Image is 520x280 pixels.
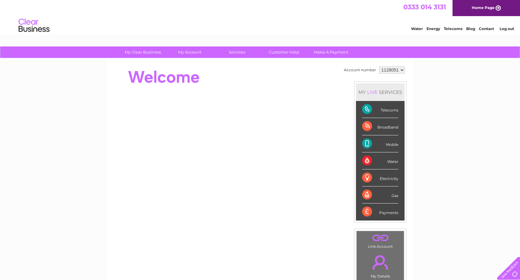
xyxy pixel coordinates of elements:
a: . [358,252,402,273]
a: Make A Payment [305,46,357,58]
a: 0333 014 3131 [403,3,446,11]
a: My Account [164,46,215,58]
a: Contact [479,26,494,31]
div: Water [362,152,398,169]
div: Broadband [362,118,398,135]
div: Mobile [362,135,398,152]
div: Telecoms [362,101,398,118]
div: Clear Business is a trading name of Verastar Limited (registered in [GEOGRAPHIC_DATA] No. 3667643... [114,3,407,30]
a: My Clear Business [117,46,168,58]
a: . [358,233,402,243]
td: Link Account [356,231,404,250]
td: Account number [342,65,378,75]
div: Electricity [362,169,398,186]
div: MY SERVICES [356,83,405,101]
a: Telecoms [444,26,462,31]
a: Services [211,46,262,58]
a: Energy [427,26,440,31]
a: Customer Help [258,46,310,58]
div: LIVE [366,89,379,95]
div: Gas [362,186,398,203]
div: Payments [362,203,398,220]
a: Water [411,26,423,31]
a: Blog [466,26,475,31]
img: logo.png [18,16,50,35]
a: Log out [500,26,514,31]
